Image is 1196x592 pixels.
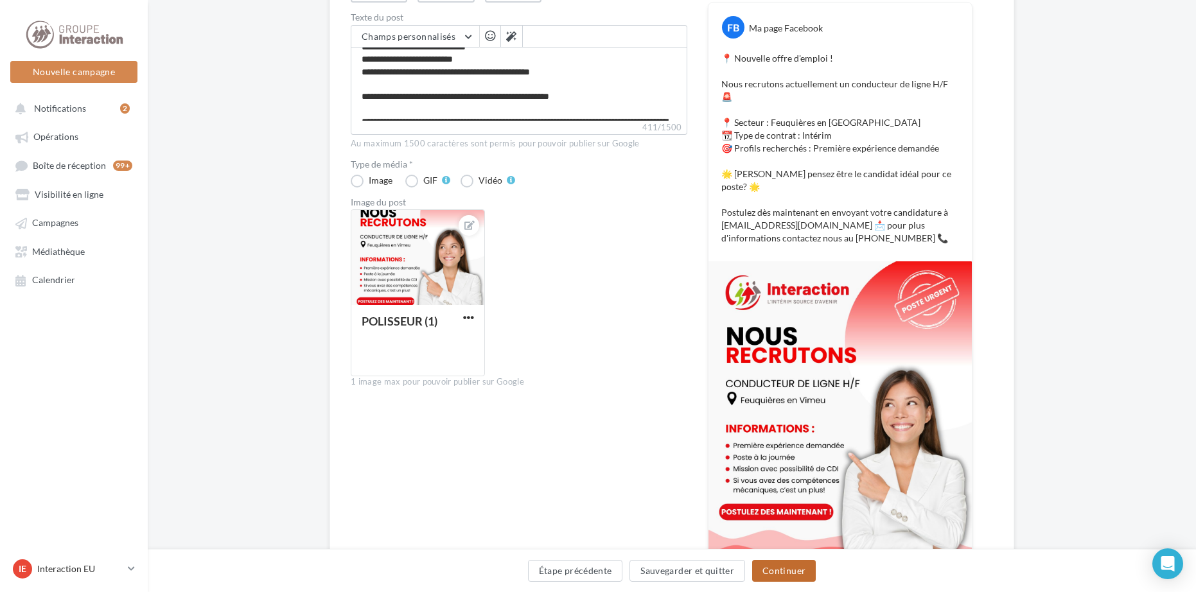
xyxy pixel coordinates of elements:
div: 1 image max pour pouvoir publier sur Google [351,376,687,388]
span: Opérations [33,132,78,143]
a: Boîte de réception99+ [8,153,140,177]
button: Étape précédente [528,560,623,582]
div: Vidéo [479,176,502,185]
p: 📍 Nouvelle offre d'emploi ! Nous recrutons actuellement un conducteur de ligne H/F 🚨 📍 Secteur : ... [721,52,959,245]
button: Sauvegarder et quitter [629,560,745,582]
a: Médiathèque [8,239,140,263]
label: 411/1500 [351,121,687,135]
span: Notifications [34,103,86,114]
span: Boîte de réception [33,160,106,171]
div: POLISSEUR (1) [362,314,437,328]
div: Open Intercom Messenger [1152,548,1183,579]
a: Calendrier [8,268,140,291]
span: Visibilité en ligne [35,189,103,200]
div: Image du post [351,198,687,207]
button: Champs personnalisés [351,26,479,48]
span: Champs personnalisés [362,31,455,42]
div: Ma page Facebook [749,22,823,35]
div: Image [369,176,392,185]
p: Interaction EU [37,562,123,575]
span: Médiathèque [32,246,85,257]
span: IE [19,562,26,575]
div: FB [722,16,744,39]
a: Visibilité en ligne [8,182,140,205]
div: 2 [120,103,130,114]
button: Nouvelle campagne [10,61,137,83]
div: GIF [423,176,437,185]
div: 99+ [113,161,132,171]
label: Type de média * [351,160,687,169]
span: Calendrier [32,275,75,286]
a: Campagnes [8,211,140,234]
a: Opérations [8,125,140,148]
span: Campagnes [32,218,78,229]
a: IE Interaction EU [10,557,137,581]
button: Notifications 2 [8,96,135,119]
button: Continuer [752,560,816,582]
label: Texte du post [351,13,687,22]
div: Au maximum 1500 caractères sont permis pour pouvoir publier sur Google [351,138,687,150]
